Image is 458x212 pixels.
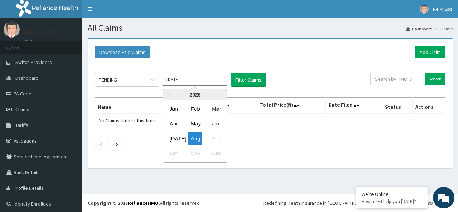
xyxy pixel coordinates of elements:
[95,46,150,58] button: Download Paid Claims
[361,198,422,204] p: How may I help you today?
[167,132,181,145] div: Choose July 2025
[128,200,159,206] a: RelianceHMO
[167,117,181,130] div: Choose April 2025
[13,36,29,54] img: d_794563401_company_1708531726252_794563401
[188,117,202,130] div: Choose May 2025
[257,98,325,114] th: Total Price(₦)
[209,117,223,130] div: Choose June 2025
[361,191,422,197] div: We're Online!
[95,98,184,114] th: Name
[420,5,429,14] img: User Image
[415,46,445,58] a: Add Claim
[163,73,227,86] input: Select Month and Year
[412,98,445,114] th: Actions
[117,4,135,21] div: Minimize live chat window
[88,23,453,33] h1: All Claims
[163,102,227,161] div: month 2025-08
[382,98,412,114] th: Status
[167,93,170,97] button: Previous Year
[88,200,160,206] strong: Copyright © 2017 .
[15,106,29,113] span: Claims
[163,89,227,100] div: 2025
[188,102,202,115] div: Choose February 2025
[188,132,202,145] div: Choose August 2025
[406,26,432,32] a: Dashboard
[15,122,28,128] span: Tariffs
[209,102,223,115] div: Choose March 2025
[4,138,136,163] textarea: Type your message and hit 'Enter'
[325,98,382,114] th: Date Filed
[99,76,117,83] div: PENDING
[82,194,458,212] footer: All rights reserved.
[25,29,61,35] p: Reiki spa Spa
[433,26,453,32] li: Claims
[4,21,20,38] img: User Image
[37,40,120,49] div: Chat with us now
[99,141,103,147] a: Previous page
[42,61,99,134] span: We're online!
[167,102,181,115] div: Choose January 2025
[263,199,453,207] div: Redefining Heath Insurance in [GEOGRAPHIC_DATA] using Telemedicine and Data Science!
[25,39,42,44] a: Online
[15,59,52,65] span: Switch Providers
[425,73,445,85] input: Search
[231,73,266,87] button: Filter Claims
[99,117,156,124] span: No Claims data at this time.
[433,6,453,12] span: Reiki Spa
[116,141,118,147] a: Next page
[370,73,422,85] input: Search by HMO ID
[15,75,39,81] span: Dashboard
